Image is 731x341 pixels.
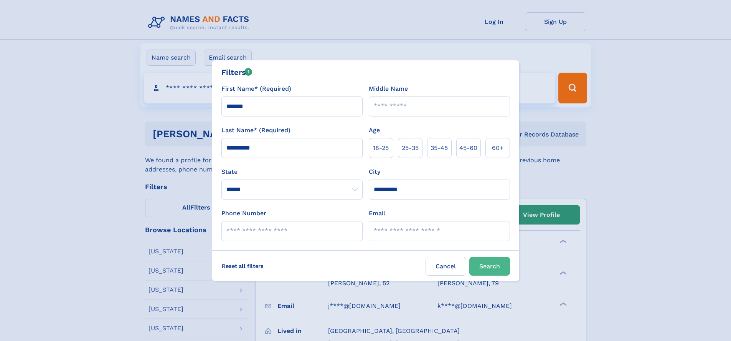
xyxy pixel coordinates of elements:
[369,126,380,135] label: Age
[373,143,389,153] span: 18‑25
[221,84,291,93] label: First Name* (Required)
[402,143,419,153] span: 25‑35
[469,257,510,276] button: Search
[221,126,290,135] label: Last Name* (Required)
[492,143,503,153] span: 60+
[217,257,269,275] label: Reset all filters
[221,167,363,176] label: State
[426,257,466,276] label: Cancel
[369,209,385,218] label: Email
[369,84,408,93] label: Middle Name
[431,143,448,153] span: 35‑45
[221,67,252,78] div: Filters
[459,143,477,153] span: 45‑60
[369,167,380,176] label: City
[221,209,266,218] label: Phone Number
